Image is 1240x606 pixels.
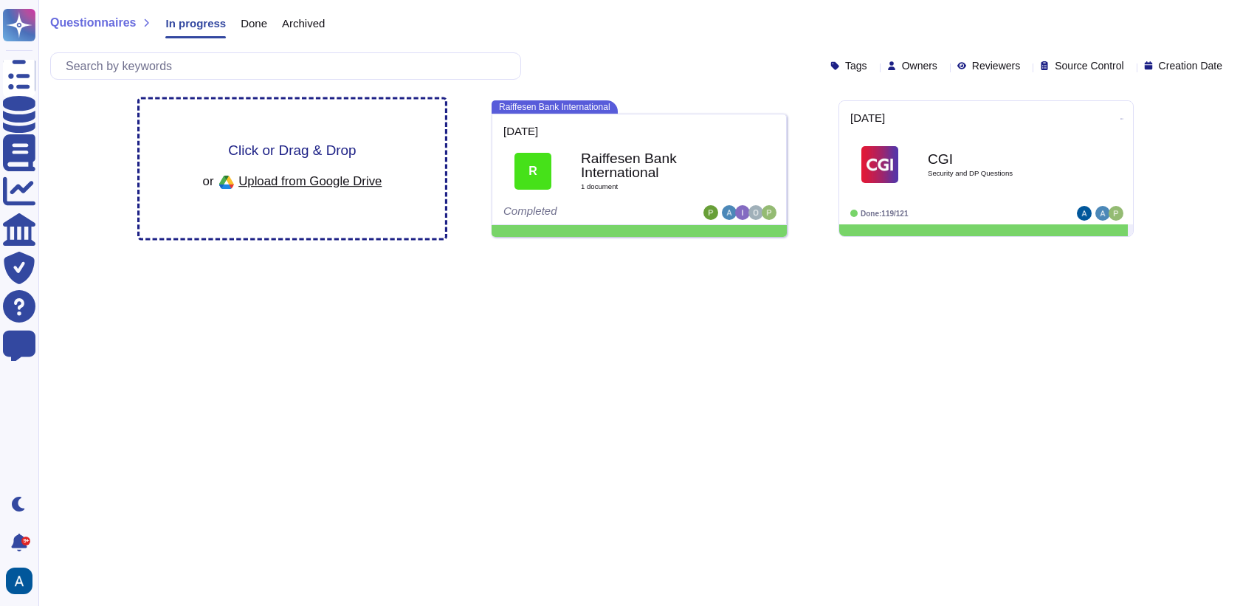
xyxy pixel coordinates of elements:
span: Click or Drag & Drop [228,143,356,157]
img: user [762,205,776,220]
span: Owners [902,61,937,71]
span: [DATE] [503,125,538,137]
b: Raiffesen Bank International [581,151,728,179]
span: Source Control [1055,61,1123,71]
img: user [1109,206,1123,221]
span: Done [241,18,267,29]
span: Archived [282,18,325,29]
img: user [1095,206,1110,221]
img: user [748,205,763,220]
img: user [722,205,737,220]
span: Completed [503,204,557,217]
span: Tags [845,61,867,71]
img: Logo [861,146,898,183]
span: Reviewers [972,61,1020,71]
span: [DATE] [850,112,885,123]
span: 1 document [581,183,728,190]
span: Upload from Google Drive [238,174,382,187]
input: Search by keywords [58,53,520,79]
div: 9+ [21,537,30,545]
div: R [514,153,551,190]
div: or [203,170,382,195]
span: Security and DP Questions [928,170,1075,177]
b: CGI [928,152,1075,166]
img: user [1077,206,1092,221]
img: user [6,568,32,594]
span: In progress [165,18,226,29]
button: user [3,565,43,597]
img: user [735,205,750,220]
span: Raiffesen Bank International [492,100,618,114]
span: Questionnaires [50,17,136,29]
span: Creation Date [1159,61,1222,71]
img: user [703,205,718,220]
img: google drive [214,170,239,195]
span: Done: 119/121 [861,210,909,218]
